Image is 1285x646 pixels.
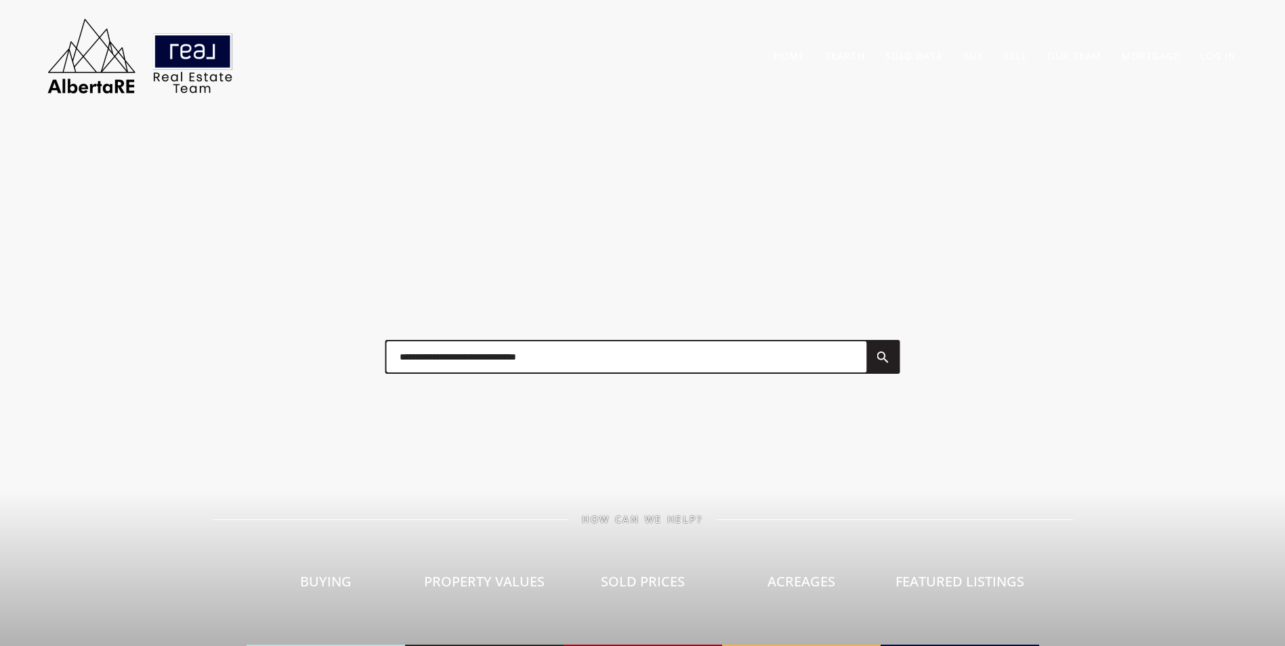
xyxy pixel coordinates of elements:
a: Sell [1004,49,1027,62]
a: Our Team [1047,49,1101,62]
a: Buy [963,49,984,62]
span: Property Values [424,572,545,590]
a: Sold Data [885,49,943,62]
a: Property Values [405,525,564,646]
a: Mortgage [1122,49,1180,62]
a: Acreages [722,525,881,646]
a: Featured Listings [881,525,1039,646]
span: Sold Prices [601,572,685,590]
a: Sold Prices [564,525,722,646]
a: Home [774,49,805,62]
a: Log In [1200,49,1236,62]
span: Acreages [767,572,835,590]
img: AlbertaRE Real Estate Team | Real Broker [39,14,242,98]
span: Featured Listings [896,572,1024,590]
a: Search [825,49,865,62]
a: Buying [247,525,405,646]
span: Buying [300,572,352,590]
